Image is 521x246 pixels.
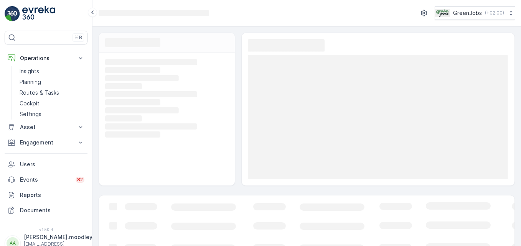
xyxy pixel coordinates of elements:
p: GreenJobs [453,9,482,17]
p: ( +02:00 ) [485,10,504,16]
p: Insights [20,67,39,75]
p: Engagement [20,139,72,146]
p: ⌘B [74,34,82,41]
img: Green_Jobs_Logo.png [435,9,450,17]
a: Documents [5,203,87,218]
p: Documents [20,207,84,214]
a: Cockpit [16,98,87,109]
p: Users [20,161,84,168]
img: logo_light-DOdMpM7g.png [22,6,55,21]
a: Settings [16,109,87,120]
a: Planning [16,77,87,87]
p: Events [20,176,71,184]
button: GreenJobs(+02:00) [435,6,515,20]
a: Users [5,157,87,172]
button: Operations [5,51,87,66]
p: Settings [20,110,41,118]
p: 82 [77,177,83,183]
span: v 1.50.4 [5,227,87,232]
p: [PERSON_NAME].moodley [24,233,92,241]
a: Insights [16,66,87,77]
a: Events82 [5,172,87,187]
p: Reports [20,191,84,199]
p: Operations [20,54,72,62]
img: logo [5,6,20,21]
p: Planning [20,78,41,86]
p: Routes & Tasks [20,89,59,97]
a: Routes & Tasks [16,87,87,98]
button: Asset [5,120,87,135]
a: Reports [5,187,87,203]
p: Cockpit [20,100,40,107]
button: Engagement [5,135,87,150]
p: Asset [20,123,72,131]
